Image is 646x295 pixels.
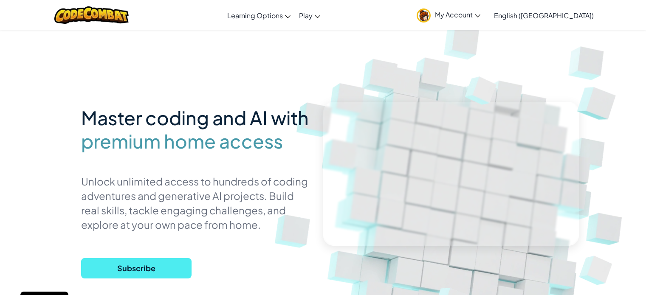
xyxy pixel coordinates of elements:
a: Learning Options [223,4,295,27]
p: Unlock unlimited access to hundreds of coding adventures and generative AI projects. Build real s... [81,174,310,232]
span: premium home access [81,129,283,153]
img: Overlap cubes [452,63,512,117]
img: CodeCombat logo [54,6,129,24]
img: Overlap cubes [562,64,636,136]
span: Play [299,11,313,20]
span: Learning Options [227,11,283,20]
a: English ([GEOGRAPHIC_DATA]) [490,4,598,27]
button: Subscribe [81,258,192,278]
span: English ([GEOGRAPHIC_DATA]) [494,11,594,20]
a: My Account [412,2,485,28]
img: avatar [417,8,431,22]
a: Play [295,4,324,27]
span: My Account [435,10,480,19]
span: Master coding and AI with [81,106,309,129]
